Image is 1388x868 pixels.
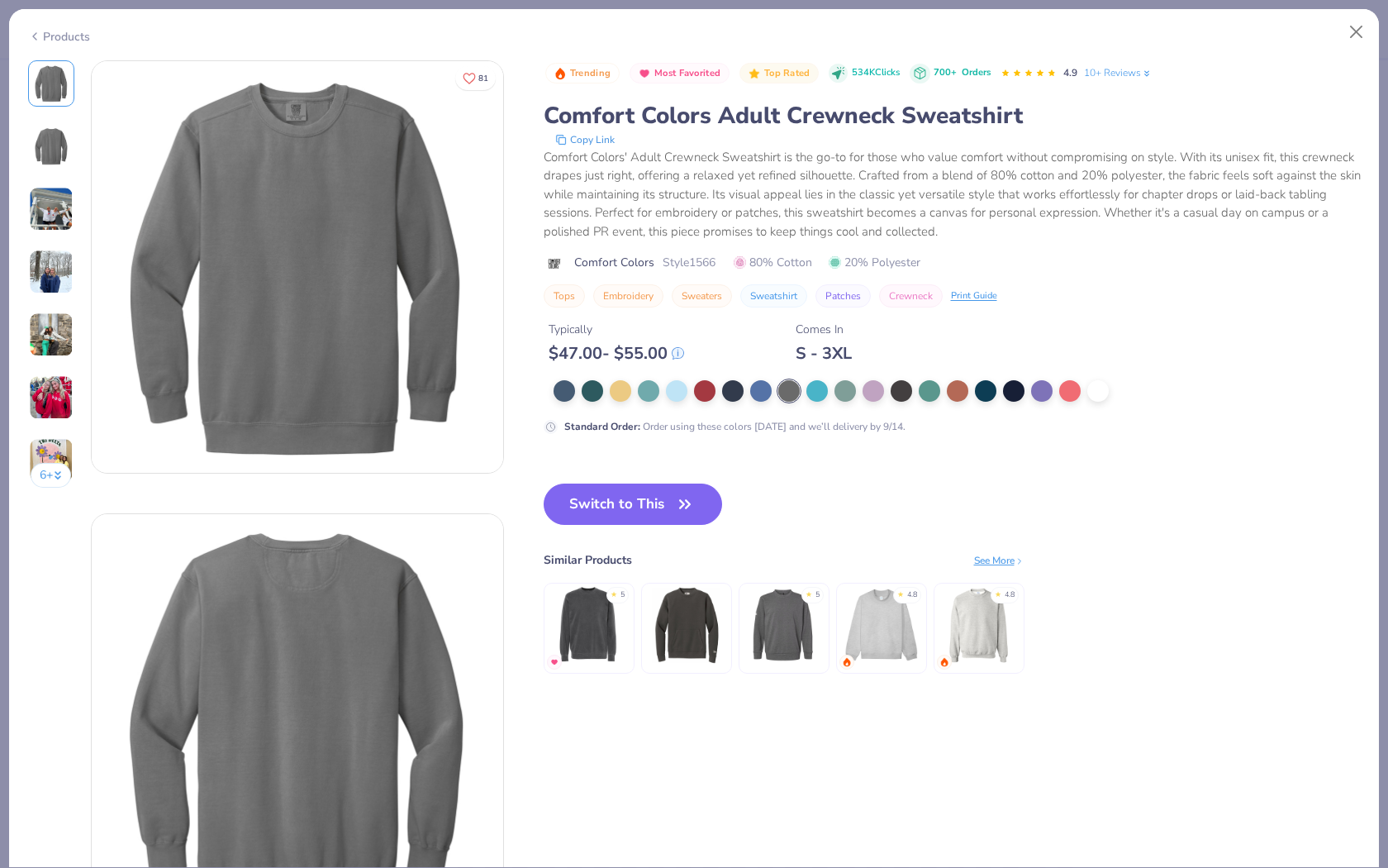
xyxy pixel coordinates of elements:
div: 700+ [934,66,991,80]
button: 6+ [31,463,71,488]
button: Badge Button [630,63,730,84]
img: Adidas Fleece Crewneck Sweatshirt [744,586,823,665]
img: User generated content [29,187,74,231]
img: MostFav.gif [549,657,559,667]
span: Top Rated [764,69,810,78]
div: Print Guide [951,289,997,303]
img: Fresh Prints Denver Mock Neck Heavyweight Sweatshirt [842,586,920,665]
span: 20% Polyester [829,254,920,271]
div: S - 3XL [796,343,852,364]
div: ★ [897,589,904,596]
img: Independent Trading Co. Heavyweight Pigment-Dyed Sweatshirt [549,586,628,665]
div: 4.9 Stars [1001,60,1057,87]
img: User generated content [29,250,74,294]
span: Trending [570,69,611,78]
span: 81 [478,74,488,83]
button: Patches [815,284,871,308]
img: Back [31,126,71,166]
button: Sweaters [672,284,732,308]
button: Badge Button [739,63,819,84]
div: Products [28,28,90,45]
div: Order using these colors [DATE] and we’ll delivery by 9/14. [564,419,906,434]
span: Comfort Colors [574,254,654,271]
div: 5 [620,589,625,601]
div: Typically [549,321,684,338]
img: User generated content [29,375,74,420]
div: ★ [806,589,812,596]
img: Gildan Adult Heavy Blend Adult 8 Oz. 50/50 Fleece Crew [939,586,1018,665]
img: trending.gif [842,657,852,667]
img: New Era Heritage Fleece Pocket Crew [647,586,725,665]
img: Trending sort [554,67,567,80]
div: Comfort Colors' Adult Crewneck Sweatshirt is the go-to for those who value comfort without compro... [544,148,1361,241]
span: Style 1566 [663,254,715,271]
img: User generated content [29,312,74,357]
div: ★ [995,589,1001,596]
img: Front [31,64,71,103]
div: Similar Products [544,551,632,569]
img: Most Favorited sort [638,67,651,80]
span: 4.9 [1063,66,1077,79]
div: 4.8 [907,589,917,601]
button: Sweatshirt [740,284,807,308]
button: Embroidery [593,284,663,308]
button: copy to clipboard [550,131,620,148]
img: brand logo [544,257,566,270]
div: ★ [611,589,617,596]
div: Comfort Colors Adult Crewneck Sweatshirt [544,100,1361,131]
button: Like [455,66,496,90]
img: Front [92,61,503,473]
img: User generated content [29,438,74,483]
a: 10+ Reviews [1084,65,1153,80]
span: Orders [962,66,991,79]
span: 80% Cotton [734,254,812,271]
div: See More [974,553,1024,568]
button: Switch to This [544,484,723,525]
span: 534K Clicks [852,66,900,80]
button: Tops [544,284,585,308]
img: Top Rated sort [748,67,761,80]
img: trending.gif [939,657,949,667]
div: Comes In [796,321,852,338]
div: 5 [815,589,820,601]
button: Close [1341,17,1372,48]
div: $ 47.00 - $ 55.00 [549,343,684,364]
span: Most Favorited [654,69,720,78]
div: 4.8 [1005,589,1015,601]
strong: Standard Order : [564,420,640,433]
button: Crewneck [879,284,943,308]
button: Badge Button [545,63,620,84]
